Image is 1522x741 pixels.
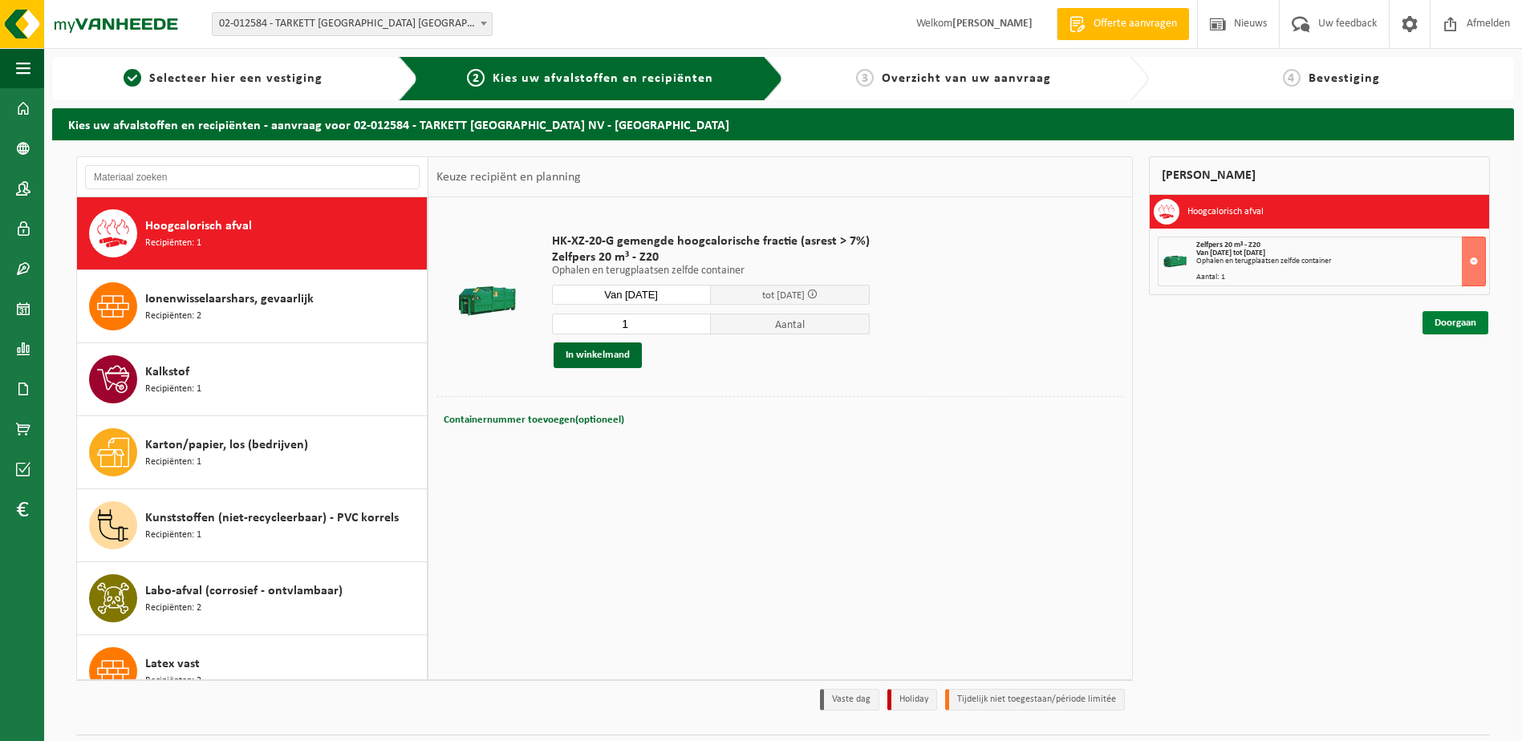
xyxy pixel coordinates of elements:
button: Containernummer toevoegen(optioneel) [442,409,626,431]
span: Overzicht van uw aanvraag [882,72,1051,85]
span: Aantal [711,314,870,334]
span: Kunststoffen (niet-recycleerbaar) - PVC korrels [145,508,399,528]
button: Kunststoffen (niet-recycleerbaar) - PVC korrels Recipiënten: 1 [77,489,428,562]
span: Zelfpers 20 m³ - Z20 [552,249,870,265]
span: Recipiënten: 2 [145,601,201,616]
span: Offerte aanvragen [1090,16,1181,32]
div: Aantal: 1 [1196,273,1486,281]
button: Kalkstof Recipiënten: 1 [77,343,428,416]
span: Karton/papier, los (bedrijven) [145,435,308,455]
button: Hoogcalorisch afval Recipiënten: 1 [77,197,428,270]
span: Latex vast [145,654,200,674]
button: Labo-afval (corrosief - ontvlambaar) Recipiënten: 2 [77,562,428,635]
a: 1Selecteer hier een vestiging [60,69,386,88]
input: Selecteer datum [552,285,711,305]
h3: Hoogcalorisch afval [1187,199,1264,225]
span: 4 [1283,69,1301,87]
span: Zelfpers 20 m³ - Z20 [1196,241,1260,249]
span: Recipiënten: 2 [145,674,201,689]
input: Materiaal zoeken [85,165,420,189]
span: tot [DATE] [762,290,805,301]
li: Holiday [887,689,937,711]
div: Keuze recipiënt en planning [428,157,589,197]
button: Ionenwisselaarshars, gevaarlijk Recipiënten: 2 [77,270,428,343]
span: 3 [856,69,874,87]
span: Recipiënten: 1 [145,382,201,397]
button: Latex vast Recipiënten: 2 [77,635,428,708]
button: In winkelmand [554,342,642,368]
strong: [PERSON_NAME] [952,18,1033,30]
h2: Kies uw afvalstoffen en recipiënten - aanvraag voor 02-012584 - TARKETT [GEOGRAPHIC_DATA] NV - [G... [52,108,1514,140]
span: Hoogcalorisch afval [145,217,252,236]
span: Labo-afval (corrosief - ontvlambaar) [145,581,343,601]
span: 2 [467,69,485,87]
span: 02-012584 - TARKETT DENDERMONDE NV - DENDERMONDE [212,12,493,36]
span: 02-012584 - TARKETT DENDERMONDE NV - DENDERMONDE [213,13,492,35]
div: [PERSON_NAME] [1149,156,1491,195]
span: Selecteer hier een vestiging [149,72,323,85]
span: Recipiënten: 1 [145,528,201,543]
span: Recipiënten: 1 [145,236,201,251]
span: Kies uw afvalstoffen en recipiënten [493,72,713,85]
span: Recipiënten: 1 [145,455,201,470]
strong: Van [DATE] tot [DATE] [1196,249,1265,257]
li: Vaste dag [820,689,879,711]
span: Recipiënten: 2 [145,309,201,324]
p: Ophalen en terugplaatsen zelfde container [552,265,870,277]
span: HK-XZ-20-G gemengde hoogcalorische fractie (asrest > 7%) [552,233,870,249]
button: Karton/papier, los (bedrijven) Recipiënten: 1 [77,416,428,489]
span: Kalkstof [145,362,189,382]
a: Doorgaan [1423,311,1488,334]
span: Bevestiging [1309,72,1380,85]
a: Offerte aanvragen [1057,8,1189,40]
span: Containernummer toevoegen(optioneel) [444,415,624,425]
li: Tijdelijk niet toegestaan/période limitée [945,689,1125,711]
div: Ophalen en terugplaatsen zelfde container [1196,257,1486,265]
span: Ionenwisselaarshars, gevaarlijk [145,290,314,309]
span: 1 [124,69,141,87]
